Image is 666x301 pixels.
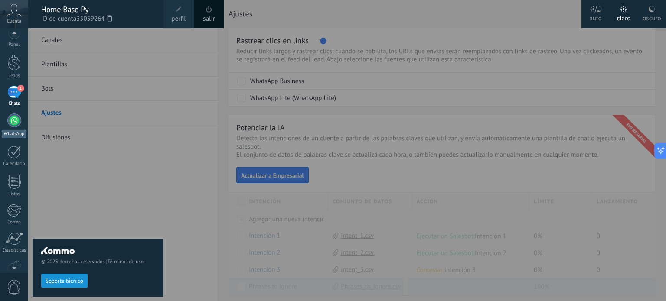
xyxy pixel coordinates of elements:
[171,14,186,24] span: perfil
[589,6,602,28] div: auto
[2,101,27,107] div: Chats
[2,73,27,79] div: Leads
[41,259,155,265] span: © 2025 derechos reservados |
[108,259,144,265] a: Términos de uso
[76,14,112,24] span: 35059264
[46,278,83,284] span: Soporte técnico
[2,42,27,48] div: Panel
[2,248,27,253] div: Estadísticas
[643,6,661,28] div: oscuro
[617,6,631,28] div: claro
[2,161,27,167] div: Calendario
[41,5,155,14] div: Home Base Py
[41,274,88,288] button: Soporte técnico
[41,14,155,24] span: ID de cuenta
[2,220,27,225] div: Correo
[2,191,27,197] div: Listas
[203,14,215,24] a: salir
[17,85,24,92] span: 1
[41,277,88,284] a: Soporte técnico
[2,130,26,138] div: WhatsApp
[7,19,21,24] span: Cuenta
